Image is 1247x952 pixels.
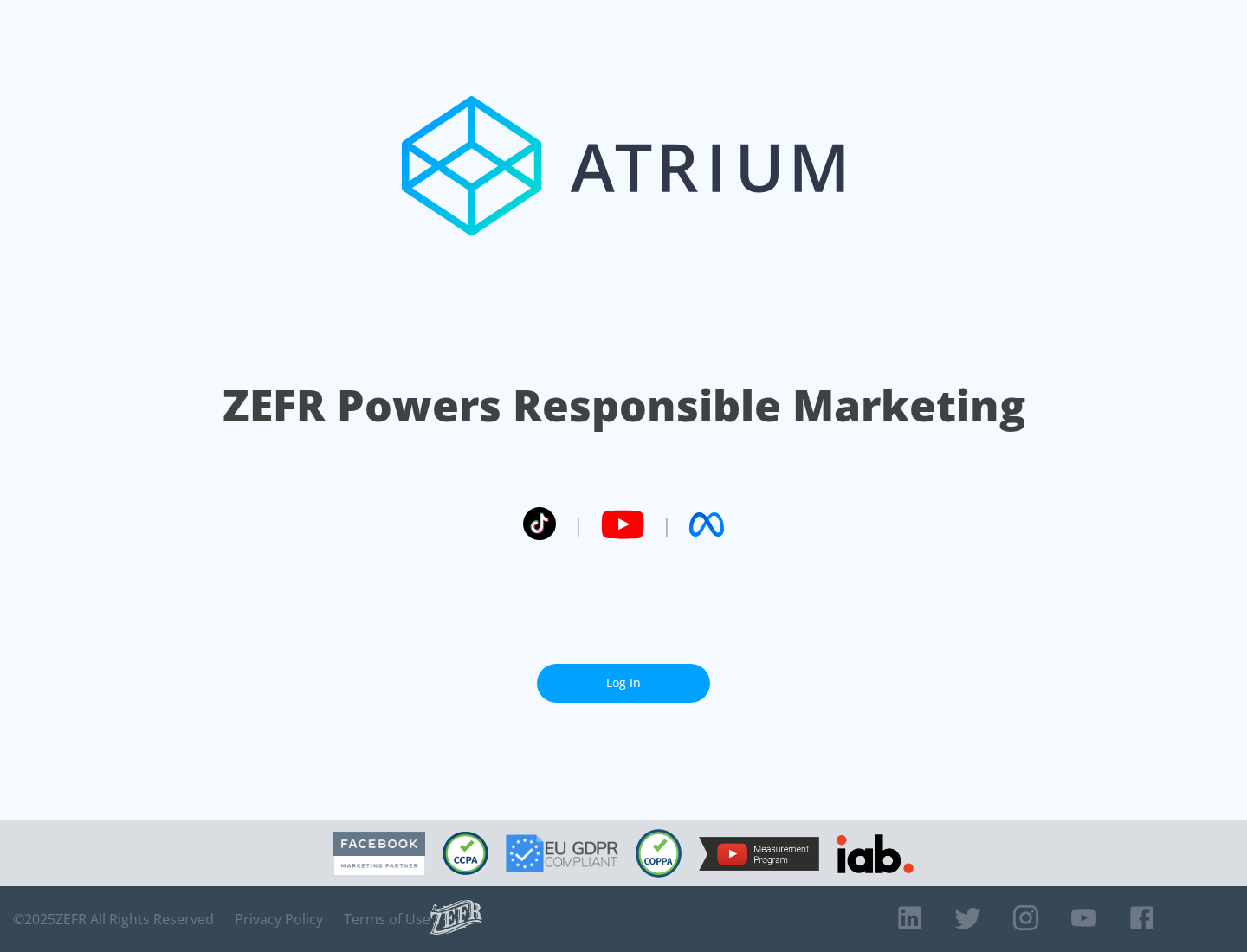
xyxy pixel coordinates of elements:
span: | [662,511,672,537]
a: Log In [537,664,710,703]
a: Terms of Use [344,910,430,928]
a: Privacy Policy [235,910,323,928]
h1: ZEFR Powers Responsible Marketing [223,376,1025,435]
img: YouTube Measurement Program [699,837,819,871]
img: IAB [837,834,914,873]
span: | [573,511,584,537]
img: GDPR Compliant [506,834,618,872]
img: COPPA Compliant [636,829,682,878]
img: CCPA Compliant [443,832,488,875]
span: © 2025 ZEFR All Rights Reserved [13,910,214,928]
img: Facebook Marketing Partner [333,832,425,876]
